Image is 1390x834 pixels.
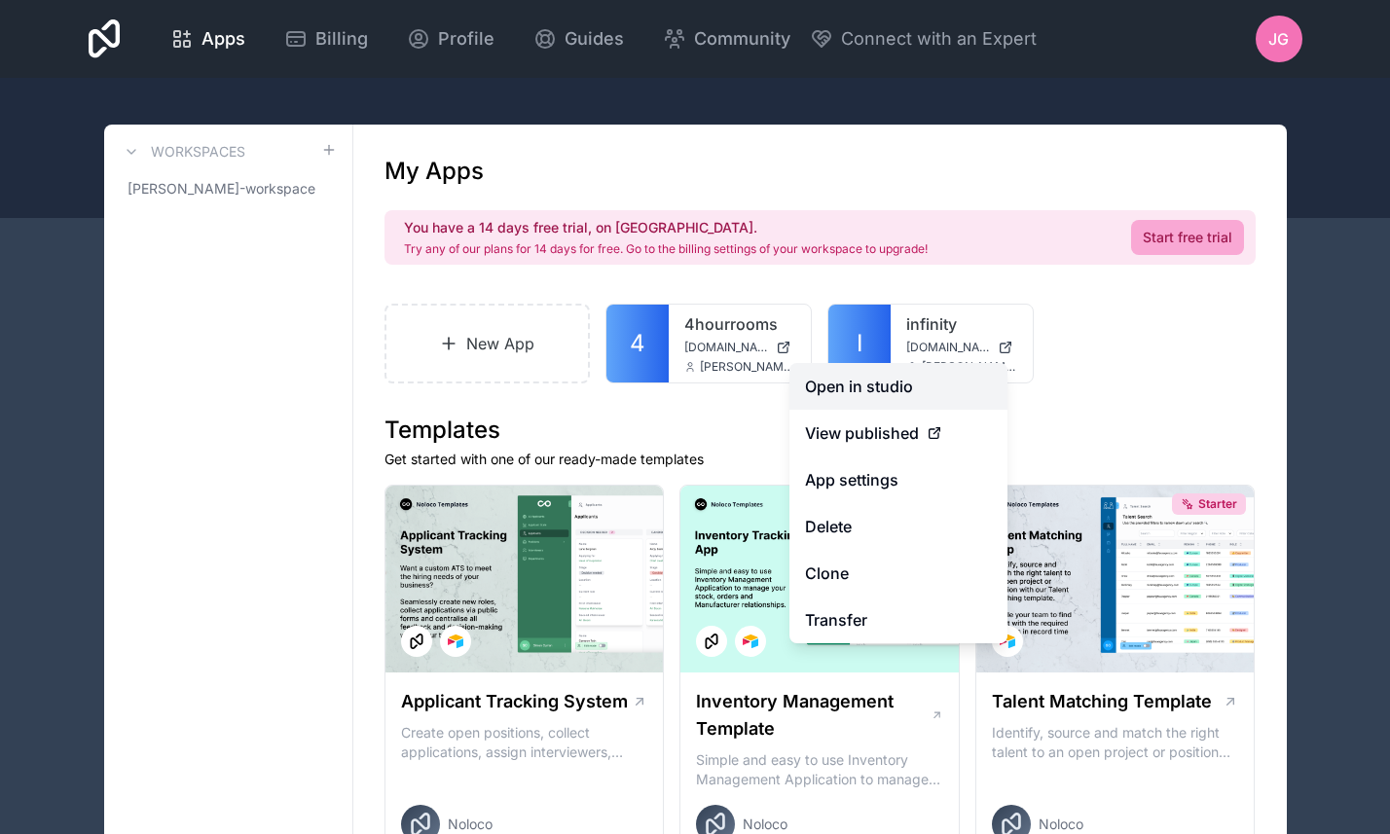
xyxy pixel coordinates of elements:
[789,597,1007,643] a: Transfer
[789,363,1007,410] a: Open in studio
[841,25,1037,53] span: Connect with an Expert
[269,18,384,60] a: Billing
[828,305,891,382] a: I
[1000,634,1015,649] img: Airtable Logo
[647,18,806,60] a: Community
[789,410,1007,456] a: View published
[700,359,795,375] span: [PERSON_NAME][EMAIL_ADDRESS][DOMAIN_NAME]
[696,688,930,743] h1: Inventory Management Template
[1198,496,1237,512] span: Starter
[518,18,640,60] a: Guides
[448,634,463,649] img: Airtable Logo
[120,140,245,163] a: Workspaces
[789,550,1007,597] a: Clone
[684,312,795,336] a: 4hourrooms
[606,305,669,382] a: 4
[128,179,315,199] span: [PERSON_NAME]-workspace
[1268,27,1289,51] span: JG
[805,421,919,445] span: View published
[384,304,591,383] a: New App
[404,218,928,237] h2: You have a 14 days free trial, on [GEOGRAPHIC_DATA].
[201,25,245,53] span: Apps
[1131,220,1244,255] a: Start free trial
[694,25,790,53] span: Community
[743,634,758,649] img: Airtable Logo
[565,25,624,53] span: Guides
[120,171,337,206] a: [PERSON_NAME]-workspace
[384,156,484,187] h1: My Apps
[922,359,1017,375] span: [PERSON_NAME][EMAIL_ADDRESS][DOMAIN_NAME]
[906,340,1017,355] a: [DOMAIN_NAME]
[315,25,368,53] span: Billing
[448,815,493,834] span: Noloco
[1039,815,1083,834] span: Noloco
[696,750,943,789] p: Simple and easy to use Inventory Management Application to manage your stock, orders and Manufact...
[992,688,1212,715] h1: Talent Matching Template
[630,328,645,359] span: 4
[384,415,1256,446] h1: Templates
[155,18,261,60] a: Apps
[810,25,1037,53] button: Connect with an Expert
[743,815,787,834] span: Noloco
[401,688,628,715] h1: Applicant Tracking System
[384,450,1256,469] p: Get started with one of our ready-made templates
[151,142,245,162] h3: Workspaces
[401,723,648,762] p: Create open positions, collect applications, assign interviewers, centralise candidate feedback a...
[857,328,862,359] span: I
[438,25,494,53] span: Profile
[684,340,795,355] a: [DOMAIN_NAME]
[391,18,510,60] a: Profile
[789,503,1007,550] button: Delete
[684,340,768,355] span: [DOMAIN_NAME]
[906,312,1017,336] a: infinity
[992,723,1239,762] p: Identify, source and match the right talent to an open project or position with our Talent Matchi...
[789,456,1007,503] a: App settings
[906,340,990,355] span: [DOMAIN_NAME]
[404,241,928,257] p: Try any of our plans for 14 days for free. Go to the billing settings of your workspace to upgrade!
